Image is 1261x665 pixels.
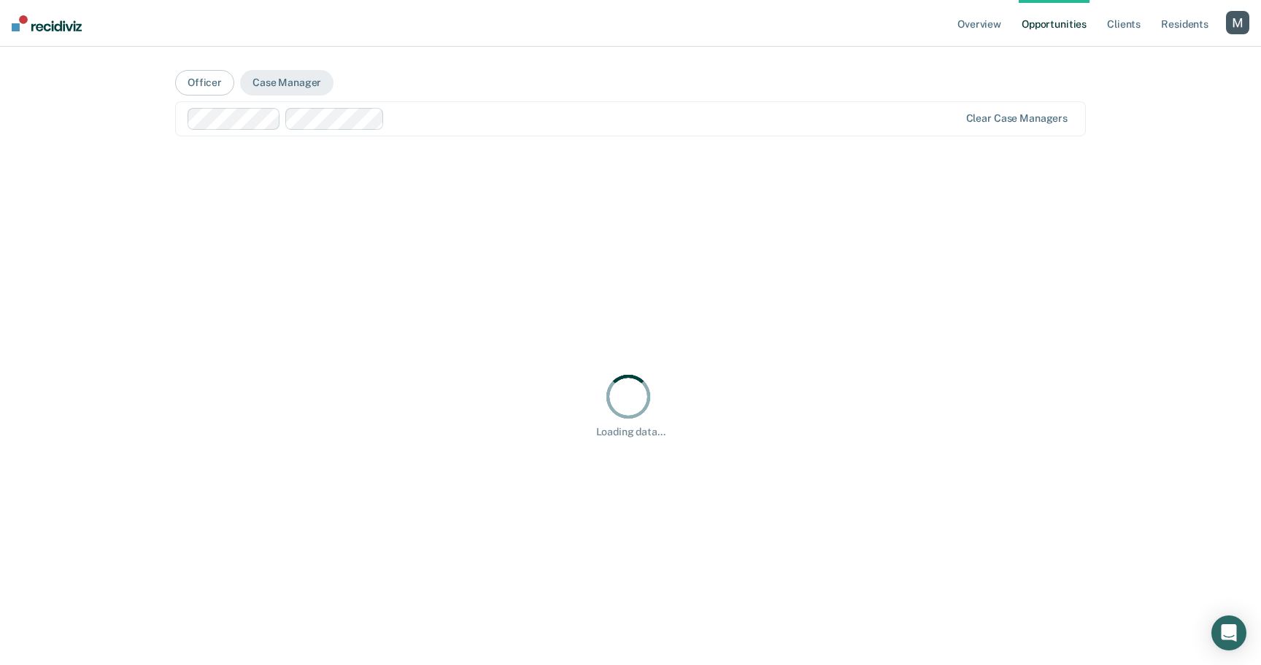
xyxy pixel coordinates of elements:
[966,112,1068,125] div: Clear case managers
[240,70,333,96] button: Case Manager
[1211,615,1246,650] div: Open Intercom Messenger
[175,70,234,96] button: Officer
[12,15,82,31] img: Recidiviz
[596,426,666,438] div: Loading data...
